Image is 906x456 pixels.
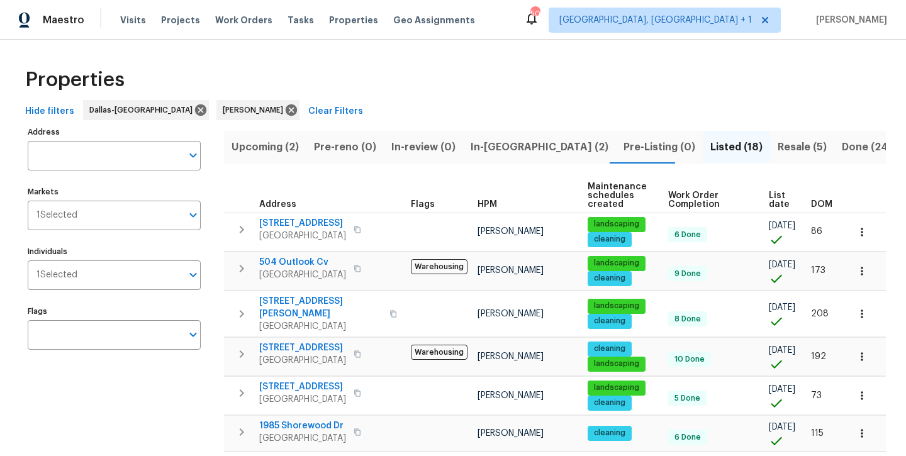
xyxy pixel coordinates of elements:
[769,423,795,431] span: [DATE]
[259,432,346,445] span: [GEOGRAPHIC_DATA]
[589,316,630,326] span: cleaning
[589,219,644,230] span: landscaping
[589,258,644,269] span: landscaping
[303,100,368,123] button: Clear Filters
[530,8,539,20] div: 50
[589,273,630,284] span: cleaning
[478,429,544,438] span: [PERSON_NAME]
[259,354,346,367] span: [GEOGRAPHIC_DATA]
[259,342,346,354] span: [STREET_ADDRESS]
[811,352,826,361] span: 192
[391,138,456,156] span: In-review (0)
[259,381,346,393] span: [STREET_ADDRESS]
[589,359,644,369] span: landscaping
[769,303,795,312] span: [DATE]
[811,14,887,26] span: [PERSON_NAME]
[811,266,825,275] span: 173
[25,74,125,86] span: Properties
[28,128,201,136] label: Address
[769,191,790,209] span: List date
[259,269,346,281] span: [GEOGRAPHIC_DATA]
[120,14,146,26] span: Visits
[288,16,314,25] span: Tasks
[478,352,544,361] span: [PERSON_NAME]
[778,138,827,156] span: Resale (5)
[811,429,824,438] span: 115
[478,200,497,209] span: HPM
[478,309,544,318] span: [PERSON_NAME]
[259,230,346,242] span: [GEOGRAPHIC_DATA]
[36,210,77,221] span: 1 Selected
[28,248,201,255] label: Individuals
[624,138,695,156] span: Pre-Listing (0)
[669,354,710,365] span: 10 Done
[769,385,795,394] span: [DATE]
[811,200,832,209] span: DOM
[215,14,272,26] span: Work Orders
[811,227,822,236] span: 86
[588,182,647,209] span: Maintenance schedules created
[36,270,77,281] span: 1 Selected
[184,266,202,284] button: Open
[259,420,346,432] span: 1985 Shorewood Dr
[559,14,752,26] span: [GEOGRAPHIC_DATA], [GEOGRAPHIC_DATA] + 1
[411,200,435,209] span: Flags
[589,382,644,393] span: landscaping
[28,308,201,315] label: Flags
[811,391,822,400] span: 73
[710,138,763,156] span: Listed (18)
[184,147,202,164] button: Open
[259,200,296,209] span: Address
[89,104,198,116] span: Dallas-[GEOGRAPHIC_DATA]
[43,14,84,26] span: Maestro
[259,320,382,333] span: [GEOGRAPHIC_DATA]
[25,104,74,120] span: Hide filters
[20,100,79,123] button: Hide filters
[329,14,378,26] span: Properties
[589,398,630,408] span: cleaning
[393,14,475,26] span: Geo Assignments
[259,217,346,230] span: [STREET_ADDRESS]
[259,256,346,269] span: 504 Outlook Cv
[669,393,705,404] span: 5 Done
[216,100,299,120] div: [PERSON_NAME]
[314,138,376,156] span: Pre-reno (0)
[589,428,630,438] span: cleaning
[308,104,363,120] span: Clear Filters
[769,260,795,269] span: [DATE]
[259,295,382,320] span: [STREET_ADDRESS][PERSON_NAME]
[232,138,299,156] span: Upcoming (2)
[669,314,706,325] span: 8 Done
[769,221,795,230] span: [DATE]
[184,206,202,224] button: Open
[842,138,899,156] span: Done (248)
[478,227,544,236] span: [PERSON_NAME]
[478,391,544,400] span: [PERSON_NAME]
[28,188,201,196] label: Markets
[471,138,608,156] span: In-[GEOGRAPHIC_DATA] (2)
[411,345,467,360] span: Warehousing
[161,14,200,26] span: Projects
[669,230,706,240] span: 6 Done
[411,259,467,274] span: Warehousing
[223,104,288,116] span: [PERSON_NAME]
[259,393,346,406] span: [GEOGRAPHIC_DATA]
[589,343,630,354] span: cleaning
[668,191,747,209] span: Work Order Completion
[478,266,544,275] span: [PERSON_NAME]
[589,301,644,311] span: landscaping
[83,100,209,120] div: Dallas-[GEOGRAPHIC_DATA]
[184,326,202,343] button: Open
[589,234,630,245] span: cleaning
[669,269,706,279] span: 9 Done
[669,432,706,443] span: 6 Done
[811,309,829,318] span: 208
[769,346,795,355] span: [DATE]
